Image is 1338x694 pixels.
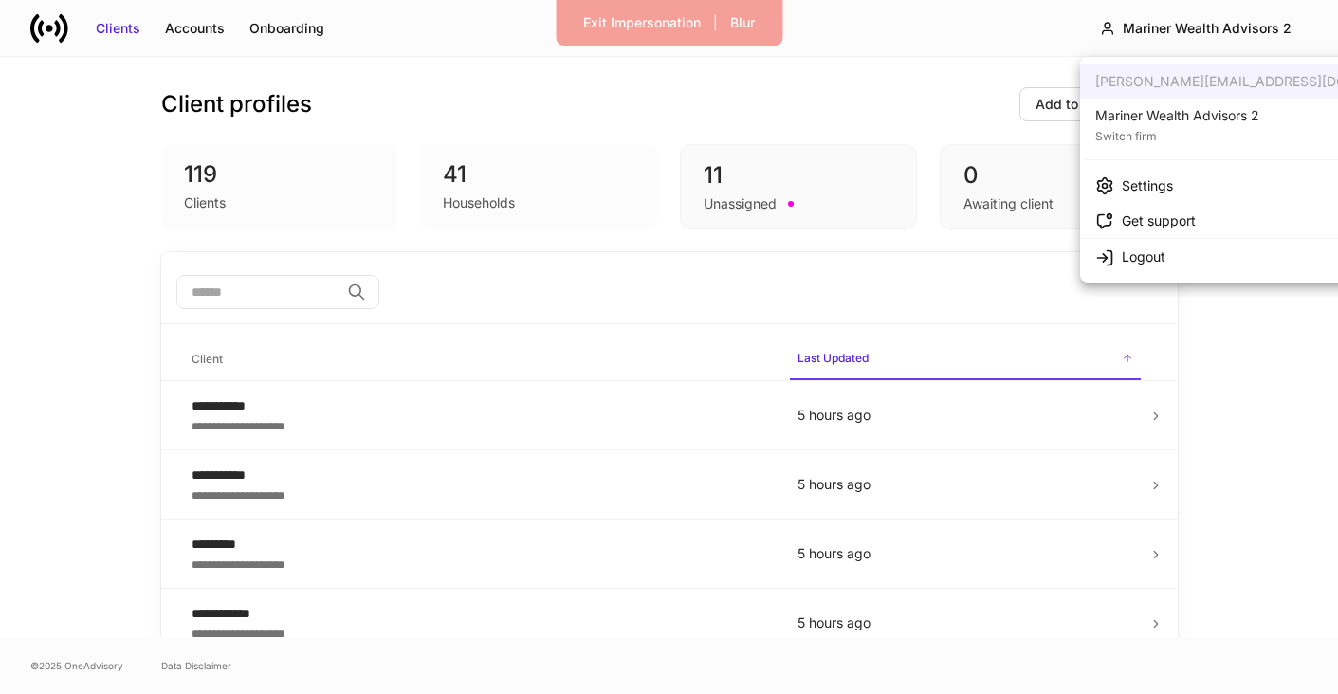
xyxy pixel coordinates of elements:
div: Logout [1122,247,1165,266]
div: Exit Impersonation [583,13,701,32]
div: Blur [730,13,755,32]
div: Get support [1122,211,1196,230]
div: Switch firm [1095,125,1259,144]
div: Settings [1122,176,1173,195]
div: Mariner Wealth Advisors 2 [1095,106,1259,125]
